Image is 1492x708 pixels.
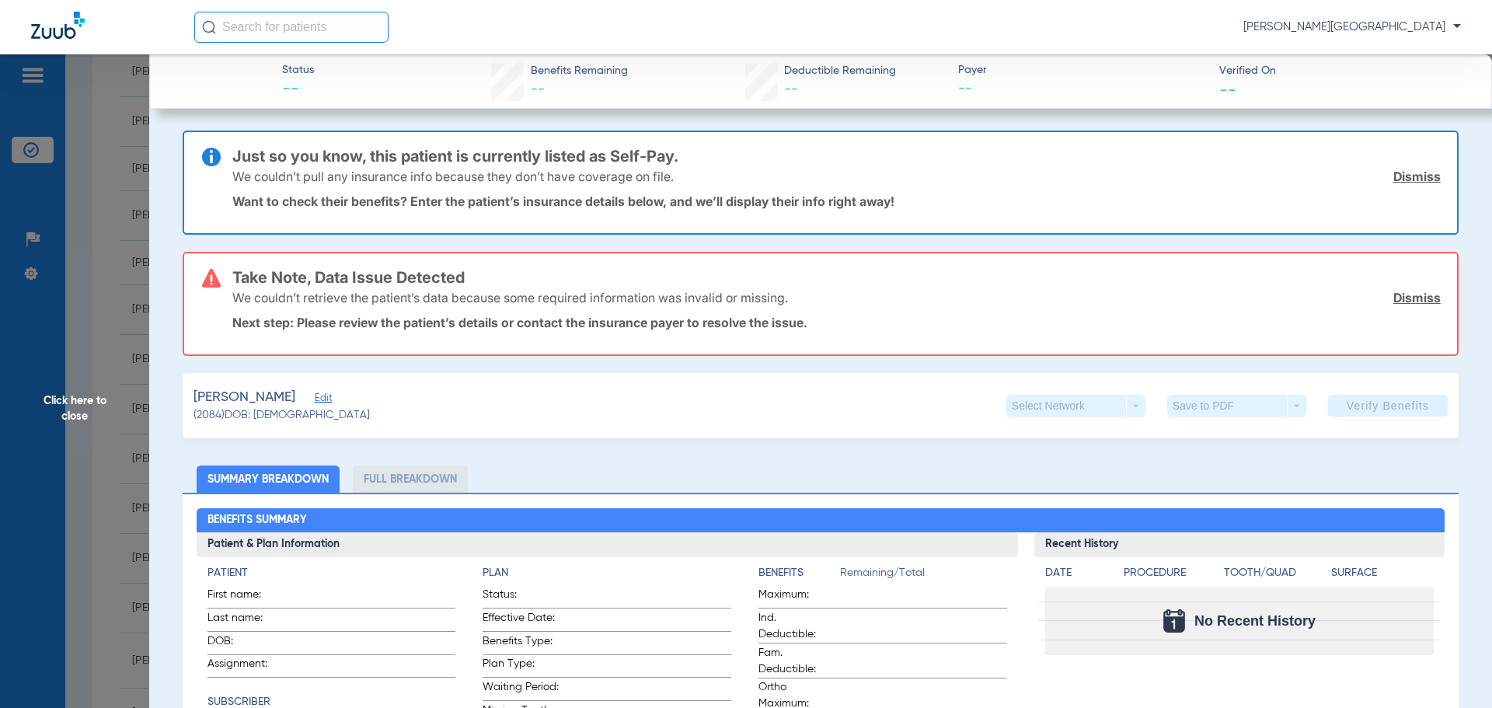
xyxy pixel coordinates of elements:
li: Full Breakdown [353,466,468,493]
p: Next step: Please review the patient’s details or contact the insurance payer to resolve the issue. [232,315,1441,330]
span: First name: [207,587,284,608]
p: We couldn’t pull any insurance info because they don’t have coverage on file. [232,169,674,184]
h2: Benefits Summary [197,508,1445,533]
span: -- [1219,81,1236,97]
span: Maximum: [758,587,835,608]
span: Benefits Remaining [531,63,628,79]
h3: Patient & Plan Information [197,532,1018,557]
span: [PERSON_NAME] [193,388,295,407]
span: Last name: [207,610,284,631]
p: Want to check their benefits? Enter the patient’s insurance details below, and we’ll display thei... [232,194,1441,209]
span: Ind. Deductible: [758,610,835,643]
img: info-icon [202,148,221,166]
h4: Tooth/Quad [1224,565,1326,581]
span: Status [282,62,314,78]
span: Verified On [1219,63,1467,79]
app-breakdown-title: Date [1045,565,1110,587]
span: Status: [483,587,559,608]
h4: Surface [1331,565,1434,581]
span: Payer [958,62,1206,78]
span: No Recent History [1194,613,1316,629]
app-breakdown-title: Benefits [758,565,840,587]
span: Assignment: [207,656,284,677]
h3: Recent History [1034,532,1445,557]
img: Calendar [1163,609,1185,633]
span: -- [531,82,545,96]
app-breakdown-title: Surface [1331,565,1434,587]
img: error-icon [202,269,221,288]
li: Summary Breakdown [197,466,340,493]
span: Benefits Type: [483,633,559,654]
img: Zuub Logo [31,12,85,39]
input: Search for patients [194,12,389,43]
app-breakdown-title: Procedure [1124,565,1218,587]
h4: Patient [207,565,456,581]
span: Plan Type: [483,656,559,677]
h4: Plan [483,565,731,581]
app-breakdown-title: Tooth/Quad [1224,565,1326,587]
h3: Take Note, Data Issue Detected [232,270,1441,285]
span: -- [958,79,1206,99]
img: Search Icon [202,20,216,34]
span: Deductible Remaining [784,63,896,79]
span: [PERSON_NAME][GEOGRAPHIC_DATA] [1243,19,1461,35]
span: DOB: [207,633,284,654]
h3: Just so you know, this patient is currently listed as Self-Pay. [232,148,1441,164]
span: Edit [315,392,329,407]
span: Fam. Deductible: [758,645,835,678]
span: -- [282,79,314,101]
h4: Date [1045,565,1110,581]
span: Effective Date: [483,610,559,631]
span: Remaining/Total [840,565,1007,587]
h4: Benefits [758,565,840,581]
span: (2084) DOB: [DEMOGRAPHIC_DATA] [193,407,370,424]
p: We couldn’t retrieve the patient’s data because some required information was invalid or missing. [232,290,788,305]
a: Dismiss [1393,169,1441,184]
a: Dismiss [1393,290,1441,305]
span: Waiting Period: [483,679,559,700]
h4: Procedure [1124,565,1218,581]
span: -- [784,82,798,96]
